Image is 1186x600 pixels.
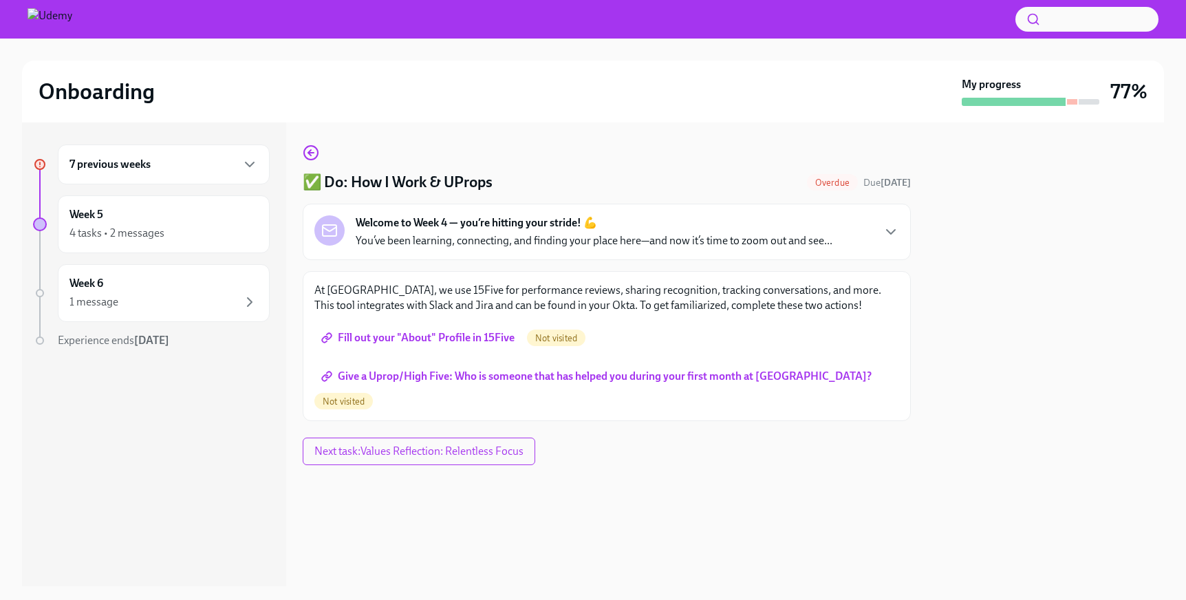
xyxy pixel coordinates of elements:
[39,78,155,105] h2: Onboarding
[356,233,832,248] p: You’ve been learning, connecting, and finding your place here—and now it’s time to zoom out and s...
[881,177,911,189] strong: [DATE]
[58,144,270,184] div: 7 previous weeks
[807,178,858,188] span: Overdue
[303,172,493,193] h4: ✅ Do: How I Work & UProps
[324,331,515,345] span: Fill out your "About" Profile in 15Five
[69,226,164,241] div: 4 tasks • 2 messages
[1110,79,1147,104] h3: 77%
[314,363,881,390] a: Give a Uprop/High Five: Who is someone that has helped you during your first month at [GEOGRAPHIC...
[314,396,373,407] span: Not visited
[863,177,911,189] span: Due
[69,276,103,291] h6: Week 6
[314,324,524,352] a: Fill out your "About" Profile in 15Five
[28,8,72,30] img: Udemy
[69,157,151,172] h6: 7 previous weeks
[356,215,597,231] strong: Welcome to Week 4 — you’re hitting your stride! 💪
[58,334,169,347] span: Experience ends
[314,444,524,458] span: Next task : Values Reflection: Relentless Focus
[33,195,270,253] a: Week 54 tasks • 2 messages
[134,334,169,347] strong: [DATE]
[69,294,118,310] div: 1 message
[962,77,1021,92] strong: My progress
[324,369,872,383] span: Give a Uprop/High Five: Who is someone that has helped you during your first month at [GEOGRAPHIC...
[303,438,535,465] button: Next task:Values Reflection: Relentless Focus
[314,283,899,313] p: At [GEOGRAPHIC_DATA], we use 15Five for performance reviews, sharing recognition, tracking conver...
[69,207,103,222] h6: Week 5
[33,264,270,322] a: Week 61 message
[863,176,911,189] span: August 9th, 2025 10:00
[527,333,585,343] span: Not visited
